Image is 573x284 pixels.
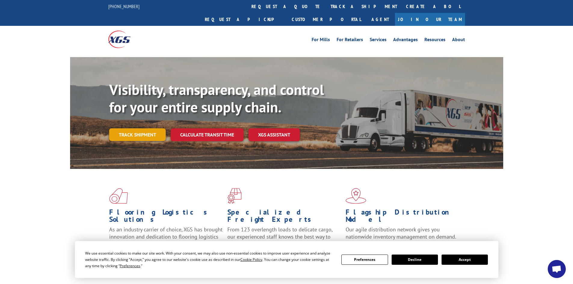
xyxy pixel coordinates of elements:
a: About [452,37,465,44]
img: xgs-icon-focused-on-flooring-red [227,188,242,204]
button: Accept [442,255,488,265]
a: Track shipment [109,128,166,141]
span: As an industry carrier of choice, XGS has brought innovation and dedication to flooring logistics... [109,226,223,247]
img: xgs-icon-flagship-distribution-model-red [346,188,366,204]
button: Preferences [341,255,388,265]
b: Visibility, transparency, and control for your entire supply chain. [109,80,324,116]
h1: Flagship Distribution Model [346,209,459,226]
span: Our agile distribution network gives you nationwide inventory management on demand. [346,226,456,240]
a: Customer Portal [287,13,365,26]
div: Open chat [548,260,566,278]
button: Decline [392,255,438,265]
p: From 123 overlength loads to delicate cargo, our experienced staff knows the best way to move you... [227,226,341,253]
a: Agent [365,13,395,26]
a: [PHONE_NUMBER] [108,3,140,9]
h1: Specialized Freight Experts [227,209,341,226]
a: For Mills [312,37,330,44]
a: Advantages [393,37,418,44]
a: Services [370,37,387,44]
div: Cookie Consent Prompt [75,241,498,278]
div: We use essential cookies to make our site work. With your consent, we may also use non-essential ... [85,250,334,269]
h1: Flooring Logistics Solutions [109,209,223,226]
a: XGS ASSISTANT [248,128,300,141]
img: xgs-icon-total-supply-chain-intelligence-red [109,188,128,204]
span: Preferences [120,263,140,268]
a: Calculate transit time [171,128,244,141]
a: Resources [424,37,445,44]
a: Join Our Team [395,13,465,26]
a: For Retailers [337,37,363,44]
span: Cookie Policy [240,257,262,262]
a: Request a pickup [200,13,287,26]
